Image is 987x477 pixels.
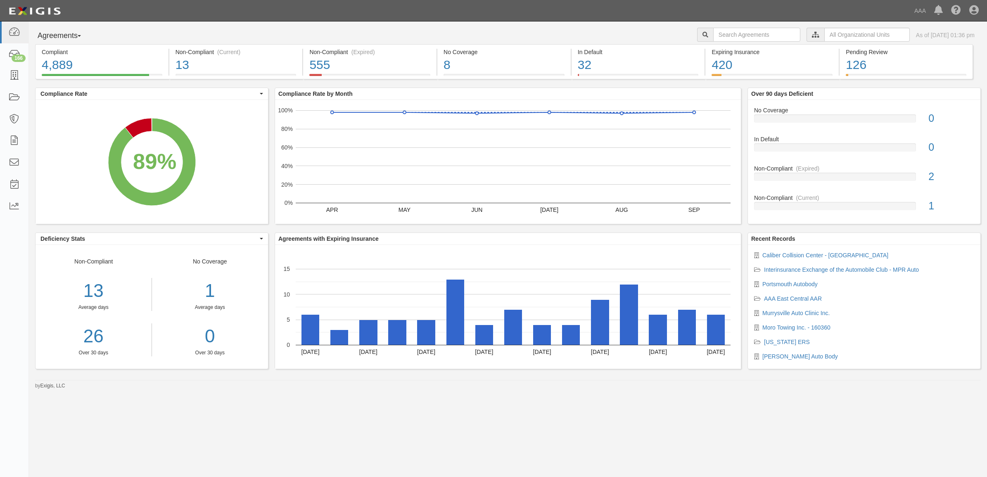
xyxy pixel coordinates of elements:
[764,295,822,302] a: AAA East Central AAR
[40,235,258,243] span: Deficiency Stats
[846,48,966,56] div: Pending Review
[36,100,268,224] svg: A chart.
[705,74,839,81] a: Expiring Insurance420
[36,323,152,349] a: 26
[754,194,974,217] a: Non-Compliant(Current)1
[158,323,262,349] a: 0
[591,349,609,355] text: [DATE]
[36,304,152,311] div: Average days
[281,126,293,132] text: 80%
[417,349,435,355] text: [DATE]
[326,206,338,213] text: APR
[707,349,725,355] text: [DATE]
[846,56,966,74] div: 126
[359,349,377,355] text: [DATE]
[176,56,297,74] div: 13
[275,100,741,224] svg: A chart.
[824,28,910,42] input: All Organizational Units
[278,235,379,242] b: Agreements with Expiring Insurance
[572,74,705,81] a: In Default32
[471,206,482,213] text: JUN
[712,48,833,56] div: Expiring Insurance
[35,28,97,44] button: Agreements
[287,316,290,323] text: 5
[578,56,699,74] div: 32
[283,266,290,272] text: 15
[910,2,930,19] a: AAA
[169,74,303,81] a: Non-Compliant(Current)13
[688,206,700,213] text: SEP
[748,106,980,114] div: No Coverage
[283,291,290,297] text: 10
[281,181,293,187] text: 20%
[133,146,176,177] div: 89%
[301,349,320,355] text: [DATE]
[748,194,980,202] div: Non-Compliant
[922,111,980,126] div: 0
[35,382,65,389] small: by
[351,48,375,56] div: (Expired)
[36,278,152,304] div: 13
[762,353,838,360] a: [PERSON_NAME] Auto Body
[762,324,830,331] a: Moro Towing Inc. - 160360
[951,6,961,16] i: Help Center - Complianz
[796,194,819,202] div: (Current)
[36,349,152,356] div: Over 30 days
[764,266,919,273] a: Interinsurance Exchange of the Automobile Club - MPR Auto
[754,135,974,164] a: In Default0
[754,164,974,194] a: Non-Compliant(Expired)2
[285,199,293,206] text: 0%
[578,48,699,56] div: In Default
[275,245,741,369] svg: A chart.
[217,48,240,56] div: (Current)
[303,74,437,81] a: Non-Compliant(Expired)555
[540,206,558,213] text: [DATE]
[281,144,293,151] text: 60%
[42,56,162,74] div: 4,889
[712,56,833,74] div: 420
[40,90,258,98] span: Compliance Rate
[444,56,565,74] div: 8
[36,88,268,100] button: Compliance Rate
[754,106,974,135] a: No Coverage0
[649,349,667,355] text: [DATE]
[158,278,262,304] div: 1
[762,252,888,259] a: Caliber Collision Center - [GEOGRAPHIC_DATA]
[437,74,571,81] a: No Coverage8
[399,206,411,213] text: MAY
[278,90,353,97] b: Compliance Rate by Month
[751,235,795,242] b: Recent Records
[764,339,810,345] a: [US_STATE] ERS
[176,48,297,56] div: Non-Compliant (Current)
[35,74,168,81] a: Compliant4,889
[922,140,980,155] div: 0
[713,28,800,42] input: Search Agreements
[751,90,813,97] b: Over 90 days Deficient
[278,107,293,114] text: 100%
[40,383,65,389] a: Exigis, LLC
[36,257,152,356] div: Non-Compliant
[6,4,63,19] img: logo-5460c22ac91f19d4615b14bd174203de0afe785f0fc80cf4dbbc73dc1793850b.png
[840,74,973,81] a: Pending Review126
[748,164,980,173] div: Non-Compliant
[287,342,290,348] text: 0
[762,310,830,316] a: Murrysville Auto Clinic Inc.
[152,257,268,356] div: No Coverage
[533,349,551,355] text: [DATE]
[309,56,430,74] div: 555
[475,349,493,355] text: [DATE]
[748,135,980,143] div: In Default
[42,48,162,56] div: Compliant
[444,48,565,56] div: No Coverage
[762,281,818,287] a: Portsmouth Autobody
[796,164,819,173] div: (Expired)
[36,233,268,244] button: Deficiency Stats
[158,349,262,356] div: Over 30 days
[309,48,430,56] div: Non-Compliant (Expired)
[922,199,980,214] div: 1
